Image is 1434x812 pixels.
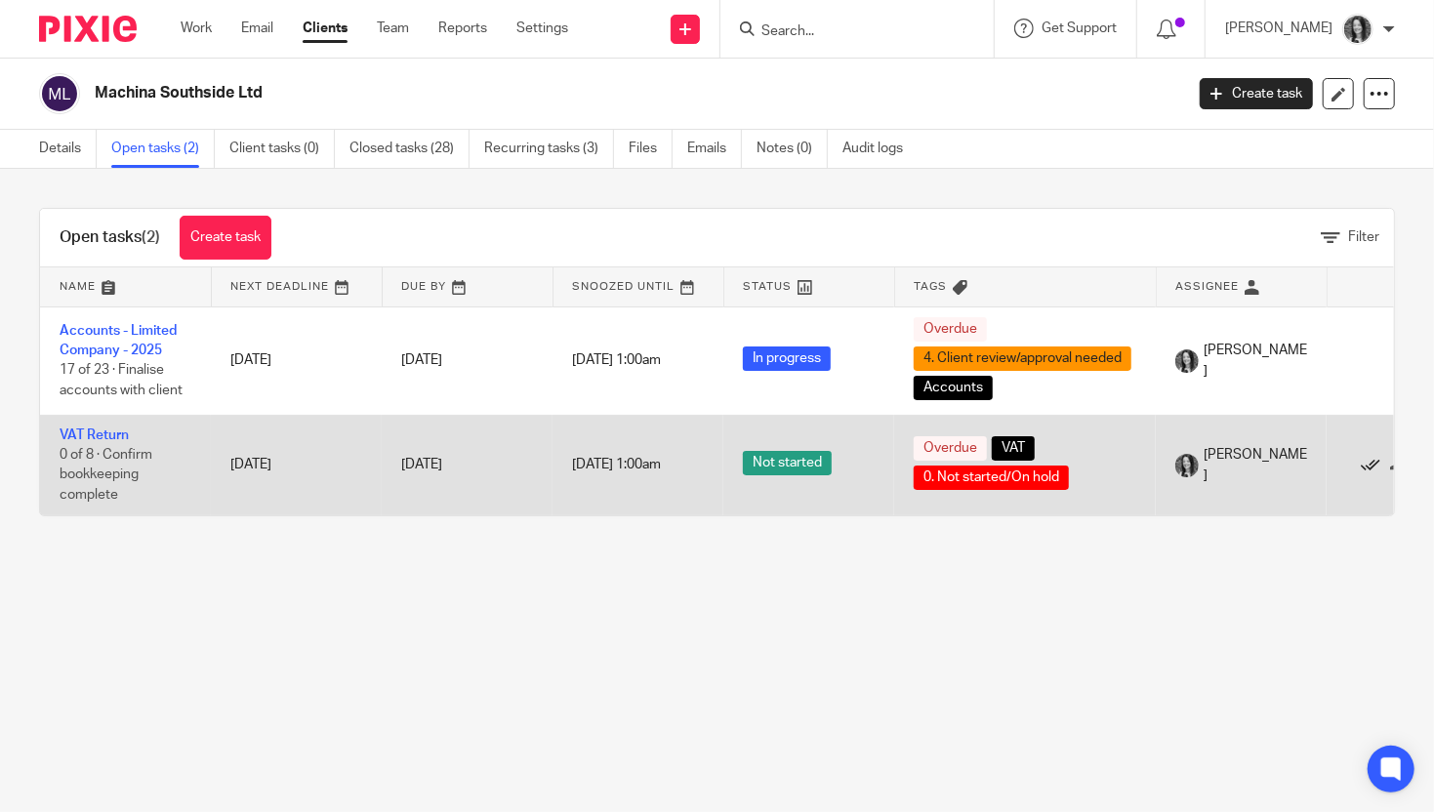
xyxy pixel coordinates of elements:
p: [PERSON_NAME] [1225,19,1332,38]
span: Snoozed Until [573,281,676,292]
td: [DATE] [211,306,382,415]
a: Mark as done [1361,455,1390,474]
a: Clients [303,19,348,38]
a: Accounts - Limited Company - 2025 [60,324,177,357]
h2: Machina Southside Ltd [95,83,956,103]
span: Get Support [1042,21,1117,35]
span: 0 of 8 · Confirm bookkeeping complete [60,448,152,502]
a: VAT Return [60,428,129,442]
span: 4. Client review/approval needed [914,346,1131,371]
a: Create task [180,216,271,260]
a: Client tasks (0) [229,130,335,168]
span: 17 of 23 · Finalise accounts with client [60,364,183,398]
a: Emails [687,130,742,168]
a: Team [377,19,409,38]
span: Overdue [914,436,987,461]
span: VAT [992,436,1035,461]
span: 0. Not started/On hold [914,466,1069,490]
img: brodie%203%20small.jpg [1175,454,1199,477]
span: [DATE] [401,353,442,367]
span: In progress [743,346,831,371]
a: Work [181,19,212,38]
a: Reports [438,19,487,38]
a: Audit logs [842,130,918,168]
span: Accounts [914,376,993,400]
a: Create task [1200,78,1313,109]
img: svg%3E [39,73,80,114]
span: (2) [142,229,160,245]
a: Recurring tasks (3) [484,130,614,168]
span: Not started [743,451,832,475]
a: Details [39,130,97,168]
span: Filter [1348,230,1379,244]
span: Tags [915,281,948,292]
h1: Open tasks [60,227,160,248]
a: Files [629,130,673,168]
span: [DATE] 1:00am [572,459,661,472]
span: [DATE] 1:00am [572,353,661,367]
img: brodie%203%20small.jpg [1175,349,1199,373]
a: Notes (0) [757,130,828,168]
td: [DATE] [211,415,382,515]
span: [DATE] [401,458,442,471]
img: brodie%203%20small.jpg [1342,14,1373,45]
span: Overdue [914,317,987,342]
img: Pixie [39,16,137,42]
span: [PERSON_NAME] [1204,445,1307,485]
span: [PERSON_NAME] [1204,341,1307,381]
a: Email [241,19,273,38]
a: Settings [516,19,568,38]
a: Closed tasks (28) [349,130,470,168]
span: Status [744,281,793,292]
input: Search [759,23,935,41]
a: Open tasks (2) [111,130,215,168]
